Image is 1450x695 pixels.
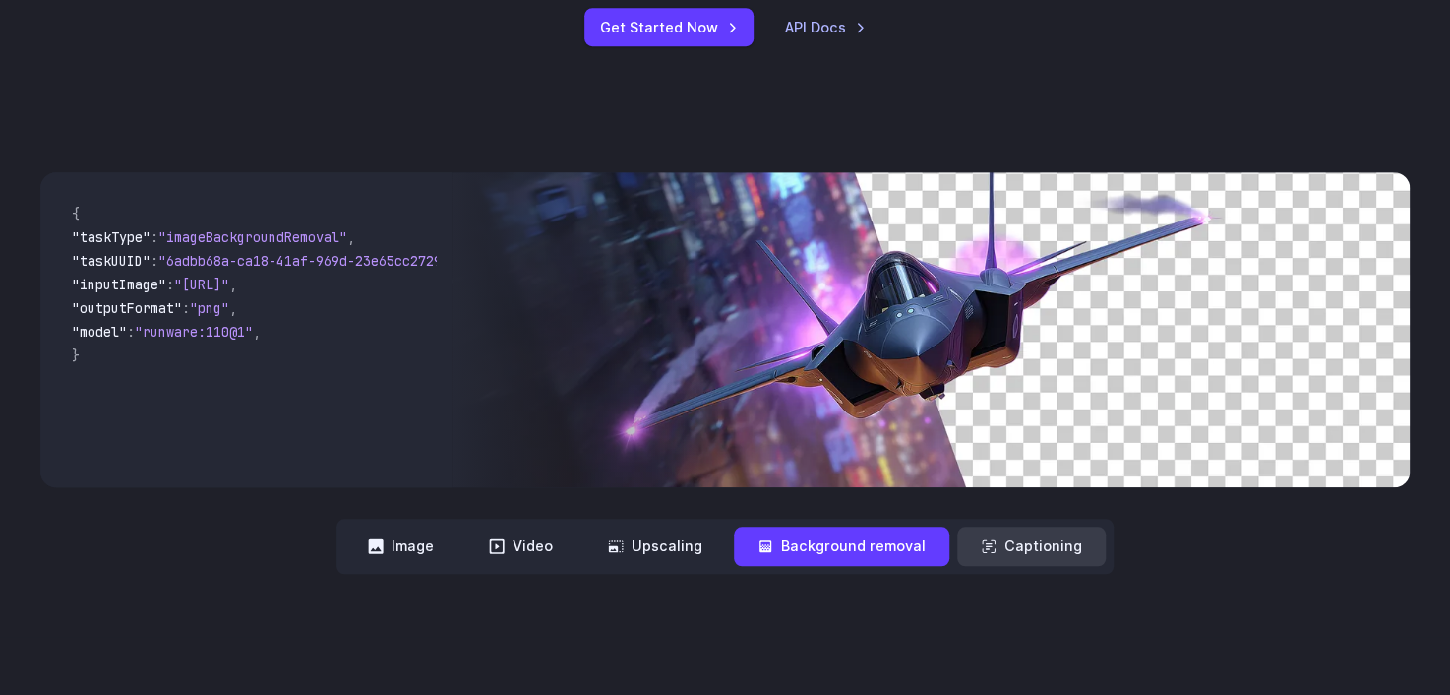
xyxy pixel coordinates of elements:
span: , [347,228,355,246]
span: , [229,276,237,293]
button: Captioning [957,527,1106,565]
span: "taskType" [72,228,151,246]
button: Background removal [734,527,949,565]
span: "imageBackgroundRemoval" [158,228,347,246]
span: : [182,299,190,317]
span: "taskUUID" [72,252,151,270]
span: "6adbb68a-ca18-41af-969d-23e65cc2729c" [158,252,457,270]
span: "model" [72,323,127,341]
span: , [229,299,237,317]
span: "runware:110@1" [135,323,253,341]
button: Video [465,527,576,565]
button: Image [344,527,457,565]
span: : [151,228,158,246]
span: "outputFormat" [72,299,182,317]
button: Upscaling [584,527,726,565]
span: : [127,323,135,341]
span: "[URL]" [174,276,229,293]
span: } [72,347,80,364]
a: API Docs [785,16,866,38]
span: , [253,323,261,341]
span: : [151,252,158,270]
span: { [72,205,80,222]
span: "inputImage" [72,276,166,293]
span: "png" [190,299,229,317]
a: Get Started Now [584,8,754,46]
img: Futuristic stealth jet streaking through a neon-lit cityscape with glowing purple exhaust [452,172,1410,487]
span: : [166,276,174,293]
